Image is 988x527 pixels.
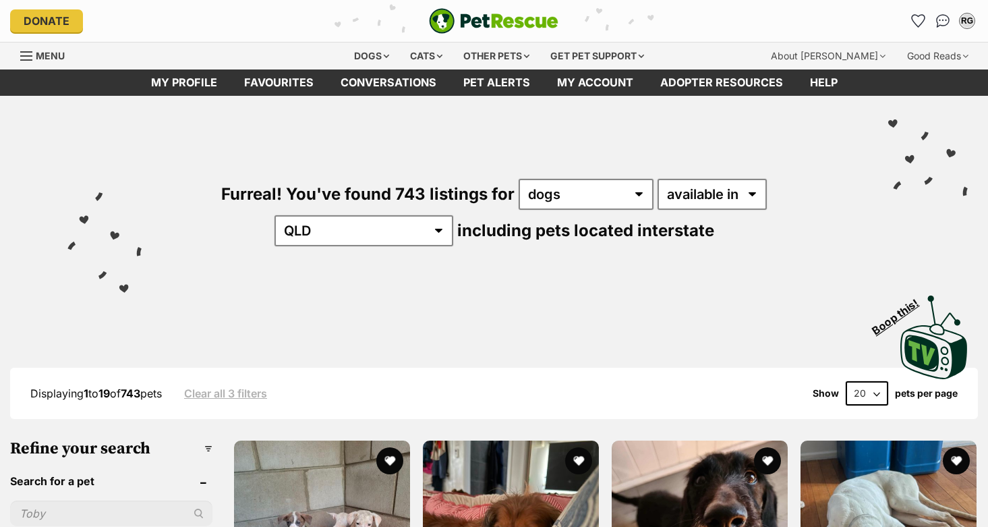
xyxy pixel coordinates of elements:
[184,387,267,399] a: Clear all 3 filters
[345,43,399,70] div: Dogs
[98,387,110,400] strong: 19
[10,501,212,526] input: Toby
[813,388,839,399] span: Show
[936,14,950,28] img: chat-41dd97257d64d25036548639549fe6c8038ab92f7586957e7f3b1b290dea8141.svg
[900,296,968,379] img: PetRescue TV logo
[10,9,83,32] a: Donate
[761,43,895,70] div: About [PERSON_NAME]
[121,387,140,400] strong: 743
[647,70,796,96] a: Adopter resources
[908,10,978,32] ul: Account quick links
[138,70,231,96] a: My profile
[429,8,558,34] img: logo-e224e6f780fb5917bec1dbf3a21bbac754714ae5b6737aabdf751b685950b380.svg
[960,14,974,28] div: RG
[10,439,212,458] h3: Refine your search
[932,10,954,32] a: Conversations
[231,70,327,96] a: Favourites
[401,43,452,70] div: Cats
[943,447,970,474] button: favourite
[898,43,978,70] div: Good Reads
[376,447,403,474] button: favourite
[754,447,781,474] button: favourite
[956,10,978,32] button: My account
[221,184,515,204] span: Furreal! You've found 743 listings for
[20,43,74,67] a: Menu
[457,221,714,240] span: including pets located interstate
[895,388,958,399] label: pets per page
[565,447,592,474] button: favourite
[84,387,88,400] strong: 1
[908,10,929,32] a: Favourites
[796,70,851,96] a: Help
[36,50,65,61] span: Menu
[541,43,653,70] div: Get pet support
[870,288,932,337] span: Boop this!
[454,43,539,70] div: Other pets
[429,8,558,34] a: PetRescue
[450,70,544,96] a: Pet alerts
[544,70,647,96] a: My account
[890,460,961,500] iframe: Help Scout Beacon - Open
[900,283,968,382] a: Boop this!
[10,475,212,487] header: Search for a pet
[30,387,162,400] span: Displaying to of pets
[327,70,450,96] a: conversations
